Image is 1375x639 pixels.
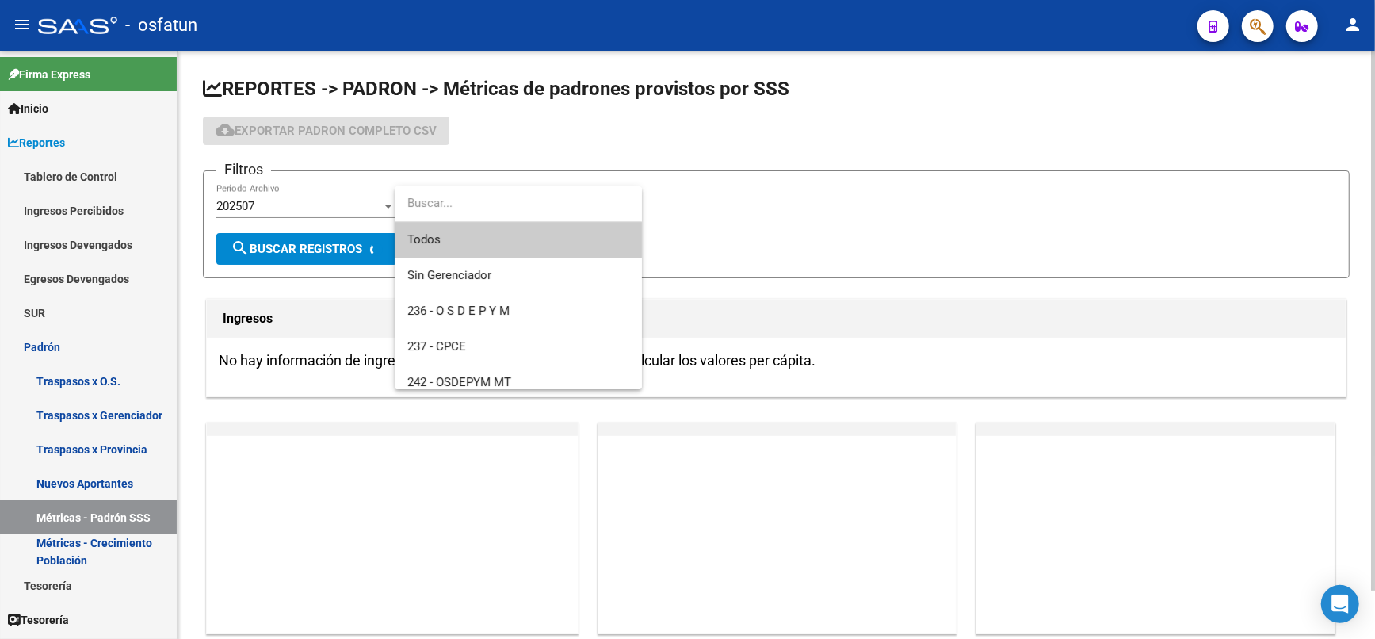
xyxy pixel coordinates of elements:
[395,186,642,221] input: dropdown search
[407,222,629,258] span: Todos
[1321,585,1359,623] div: Open Intercom Messenger
[407,339,466,354] span: 237 - CPCE
[407,304,510,318] span: 236 - O S D E P Y M
[407,268,491,282] span: Sin Gerenciador
[407,375,511,389] span: 242 - OSDEPYM MT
